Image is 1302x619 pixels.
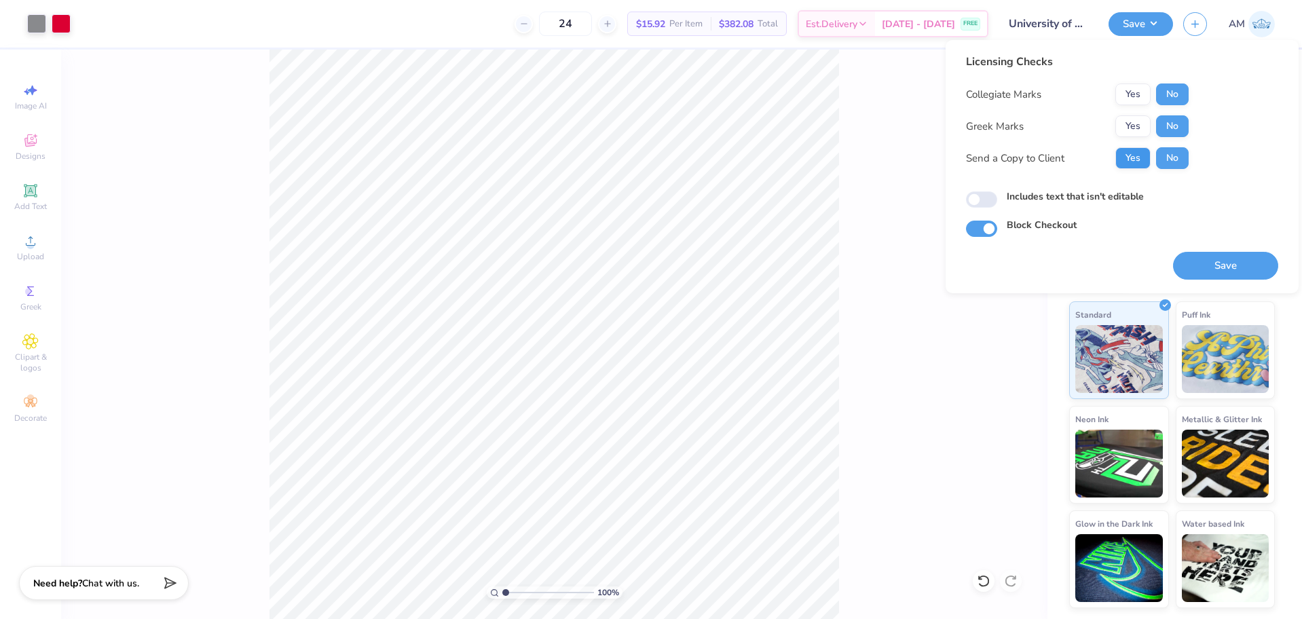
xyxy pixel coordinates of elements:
[14,413,47,424] span: Decorate
[597,586,619,599] span: 100 %
[1075,412,1109,426] span: Neon Ink
[999,10,1098,37] input: Untitled Design
[1173,252,1278,280] button: Save
[7,352,54,373] span: Clipart & logos
[1156,147,1189,169] button: No
[758,17,778,31] span: Total
[1007,189,1144,204] label: Includes text that isn't editable
[1182,430,1269,498] img: Metallic & Glitter Ink
[669,17,703,31] span: Per Item
[82,577,139,590] span: Chat with us.
[1115,83,1151,105] button: Yes
[1182,325,1269,393] img: Puff Ink
[1248,11,1275,37] img: Arvi Mikhail Parcero
[1075,517,1153,531] span: Glow in the Dark Ink
[1156,115,1189,137] button: No
[966,87,1041,102] div: Collegiate Marks
[1229,16,1245,32] span: AM
[1182,307,1210,322] span: Puff Ink
[1075,534,1163,602] img: Glow in the Dark Ink
[636,17,665,31] span: $15.92
[15,100,47,111] span: Image AI
[963,19,978,29] span: FREE
[719,17,754,31] span: $382.08
[882,17,955,31] span: [DATE] - [DATE]
[1115,115,1151,137] button: Yes
[966,119,1024,134] div: Greek Marks
[1075,430,1163,498] img: Neon Ink
[20,301,41,312] span: Greek
[1229,11,1275,37] a: AM
[539,12,592,36] input: – –
[966,151,1064,166] div: Send a Copy to Client
[1109,12,1173,36] button: Save
[14,201,47,212] span: Add Text
[1156,83,1189,105] button: No
[1075,325,1163,393] img: Standard
[806,17,857,31] span: Est. Delivery
[16,151,45,162] span: Designs
[17,251,44,262] span: Upload
[1115,147,1151,169] button: Yes
[1075,307,1111,322] span: Standard
[1182,534,1269,602] img: Water based Ink
[1182,517,1244,531] span: Water based Ink
[1182,412,1262,426] span: Metallic & Glitter Ink
[33,577,82,590] strong: Need help?
[1007,218,1077,232] label: Block Checkout
[966,54,1189,70] div: Licensing Checks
